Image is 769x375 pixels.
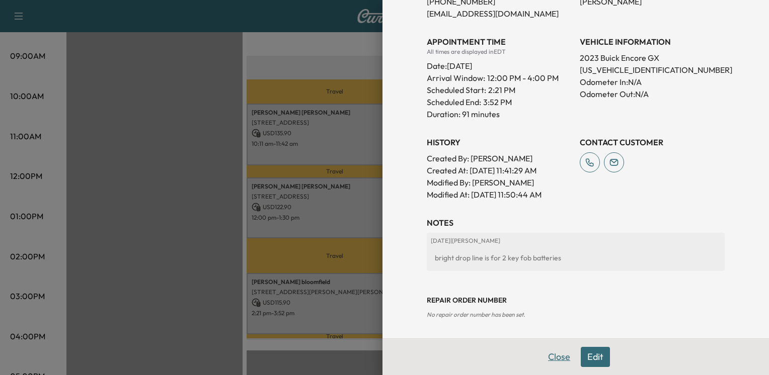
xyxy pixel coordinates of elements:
span: 12:00 PM - 4:00 PM [487,72,559,84]
p: 2023 Buick Encore GX [580,52,725,64]
h3: Repair Order number [427,295,725,305]
p: Scheduled Start: [427,84,486,96]
p: Created At : [DATE] 11:41:29 AM [427,164,572,176]
div: Date: [DATE] [427,56,572,72]
p: Scheduled End: [427,96,481,108]
button: Edit [581,347,610,367]
button: Close [542,347,577,367]
h3: CONTACT CUSTOMER [580,136,725,148]
div: All times are displayed in EDT [427,48,572,56]
h3: History [427,136,572,148]
p: [US_VEHICLE_IDENTIFICATION_NUMBER] [580,64,725,76]
div: bright drop line is for 2 key fob batteries [431,249,721,267]
p: Modified By : [PERSON_NAME] [427,176,572,189]
span: No repair order number has been set. [427,311,525,318]
p: Odometer In: N/A [580,76,725,88]
p: Modified At : [DATE] 11:50:44 AM [427,189,572,201]
p: Odometer Out: N/A [580,88,725,100]
p: [EMAIL_ADDRESS][DOMAIN_NAME] [427,8,572,20]
h3: VEHICLE INFORMATION [580,36,725,48]
p: Arrival Window: [427,72,572,84]
p: Created By : [PERSON_NAME] [427,152,572,164]
p: 2:21 PM [488,84,515,96]
h3: APPOINTMENT TIME [427,36,572,48]
p: [DATE] | [PERSON_NAME] [431,237,721,245]
p: Duration: 91 minutes [427,108,572,120]
h3: NOTES [427,217,725,229]
p: 3:52 PM [483,96,512,108]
